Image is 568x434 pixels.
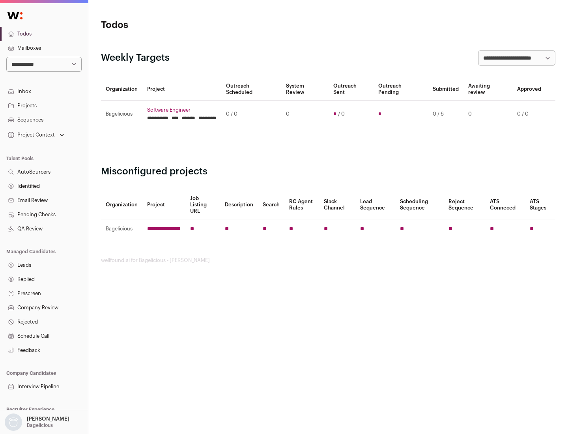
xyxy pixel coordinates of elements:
td: 0 / 6 [428,101,463,128]
th: Organization [101,78,142,101]
th: ATS Stages [525,191,555,219]
th: ATS Conneced [485,191,525,219]
th: Approved [512,78,546,101]
td: Bagelicious [101,101,142,128]
th: Project [142,78,221,101]
p: [PERSON_NAME] [27,416,69,422]
th: System Review [281,78,328,101]
td: Bagelicious [101,219,142,239]
button: Open dropdown [6,129,66,140]
td: 0 / 0 [512,101,546,128]
button: Open dropdown [3,413,71,431]
img: nopic.png [5,413,22,431]
h1: Todos [101,19,252,32]
span: / 0 [338,111,345,117]
th: Outreach Sent [329,78,374,101]
a: Software Engineer [147,107,217,113]
img: Wellfound [3,8,27,24]
td: 0 / 0 [221,101,281,128]
p: Bagelicious [27,422,53,428]
th: Awaiting review [463,78,512,101]
h2: Weekly Targets [101,52,170,64]
th: Outreach Pending [374,78,428,101]
h2: Misconfigured projects [101,165,555,178]
div: Project Context [6,132,55,138]
th: Lead Sequence [355,191,395,219]
th: Description [220,191,258,219]
th: Project [142,191,185,219]
th: RC Agent Rules [284,191,319,219]
th: Organization [101,191,142,219]
td: 0 [463,101,512,128]
footer: wellfound:ai for Bagelicious - [PERSON_NAME] [101,257,555,264]
th: Job Listing URL [185,191,220,219]
th: Search [258,191,284,219]
th: Submitted [428,78,463,101]
td: 0 [281,101,328,128]
th: Slack Channel [319,191,355,219]
th: Reject Sequence [444,191,486,219]
th: Outreach Scheduled [221,78,281,101]
th: Scheduling Sequence [395,191,444,219]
